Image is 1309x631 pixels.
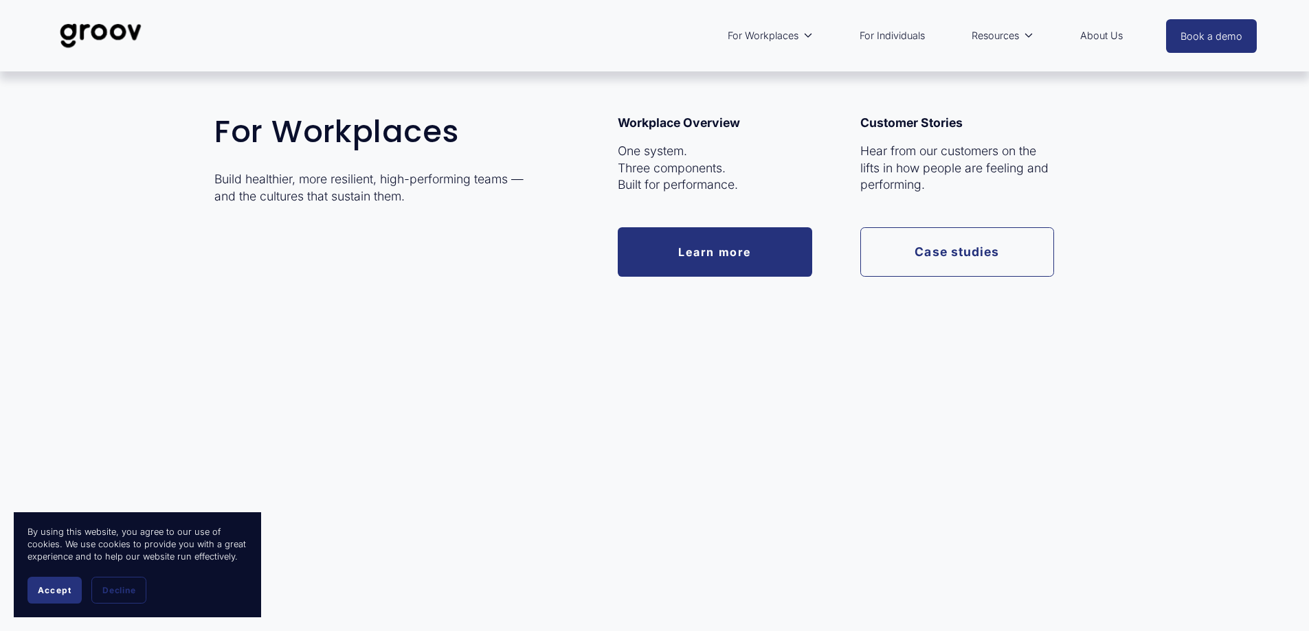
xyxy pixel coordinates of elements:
[618,143,812,194] p: One system. Three components. Built for performance.
[38,585,71,595] span: Accept
[860,227,1055,276] a: Case studies
[52,13,149,58] img: Groov | Unlock Human Potential at Work and in Life
[1073,20,1130,51] a: About Us
[27,577,82,604] button: Accept
[214,171,530,205] p: Build healthier, more resilient, high-performing teams — and the cultures that sustain them.
[965,20,1041,51] a: folder dropdown
[214,115,530,149] h2: For Workplaces
[1166,19,1257,53] a: Book a demo
[618,115,740,130] strong: Workplace Overview
[721,20,820,51] a: folder dropdown
[91,577,146,604] button: Decline
[102,585,135,595] span: Decline
[860,115,963,130] strong: Customer Stories
[860,143,1055,194] p: Hear from our customers on the lifts in how people are feeling and performing.
[853,20,932,51] a: For Individuals
[14,512,261,617] section: Cookie banner
[728,27,798,45] span: For Workplaces
[972,27,1019,45] span: Resources
[27,526,247,563] p: By using this website, you agree to our use of cookies. We use cookies to provide you with a grea...
[618,227,812,276] a: Learn more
